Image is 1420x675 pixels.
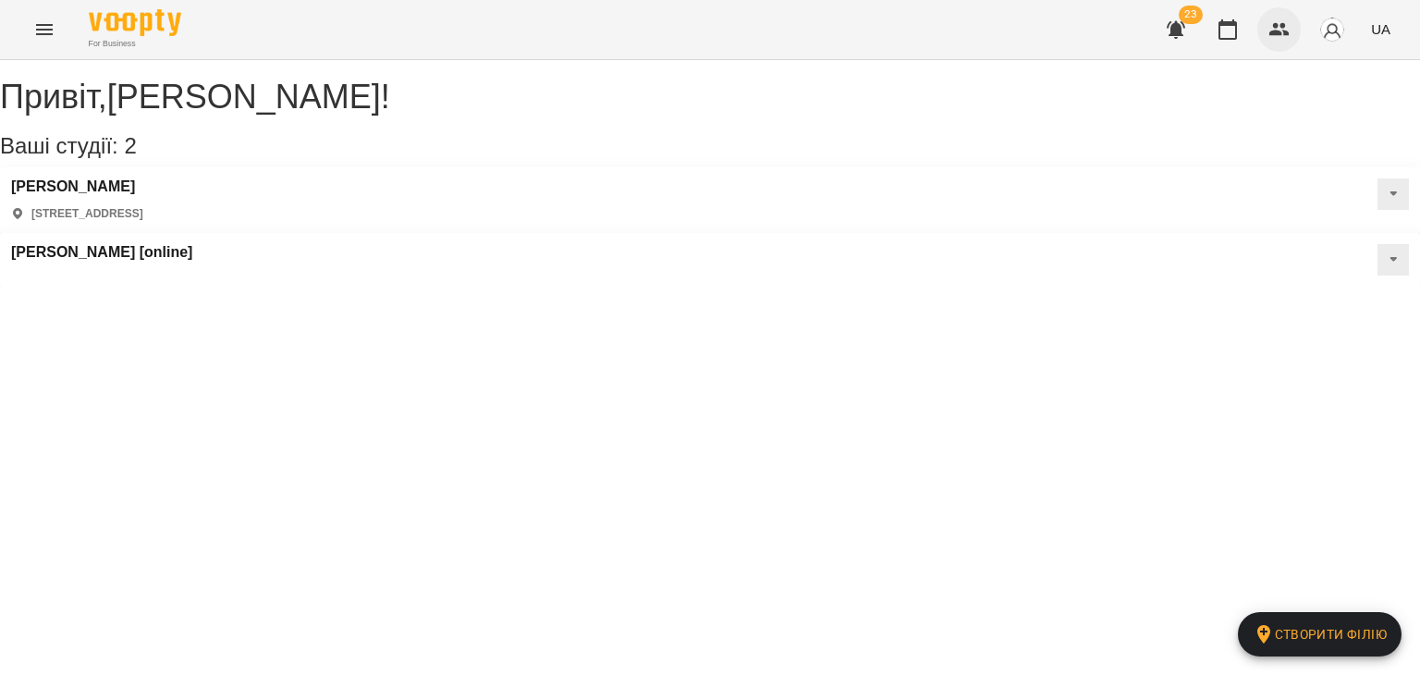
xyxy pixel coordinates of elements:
[1371,19,1390,39] span: UA
[1179,6,1203,24] span: 23
[22,7,67,52] button: Menu
[89,9,181,36] img: Voopty Logo
[1319,17,1345,43] img: avatar_s.png
[1364,12,1398,46] button: UA
[31,206,143,222] p: [STREET_ADDRESS]
[89,38,181,50] span: For Business
[11,244,192,261] a: [PERSON_NAME] [online]
[124,133,136,158] span: 2
[11,178,143,195] a: [PERSON_NAME]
